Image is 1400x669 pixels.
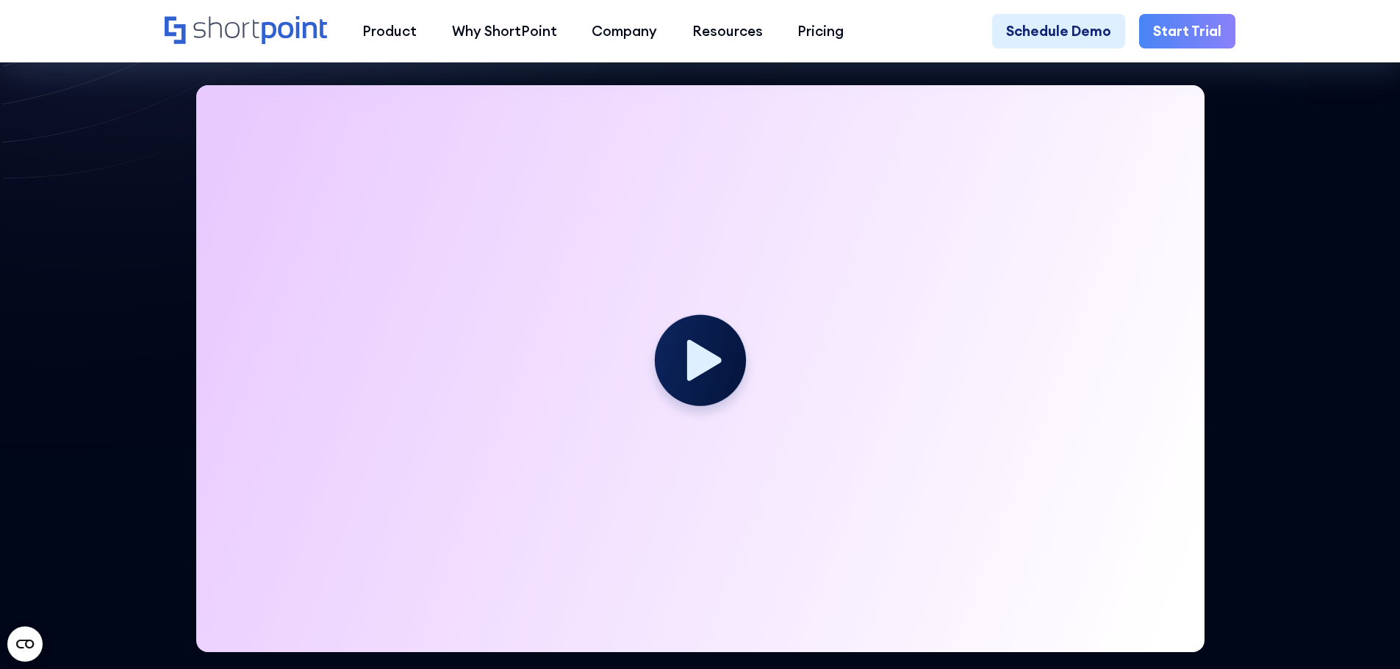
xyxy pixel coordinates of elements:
[1139,14,1235,49] a: Start Trial
[165,16,327,46] a: Home
[1327,599,1400,669] iframe: Chat Widget
[7,626,43,662] button: Open CMP widget
[675,14,780,49] a: Resources
[692,21,763,42] div: Resources
[434,14,575,49] a: Why ShortPoint
[362,21,417,42] div: Product
[992,14,1125,49] a: Schedule Demo
[345,14,434,49] a: Product
[592,21,657,42] div: Company
[574,14,675,49] a: Company
[797,21,844,42] div: Pricing
[780,14,862,49] a: Pricing
[452,21,557,42] div: Why ShortPoint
